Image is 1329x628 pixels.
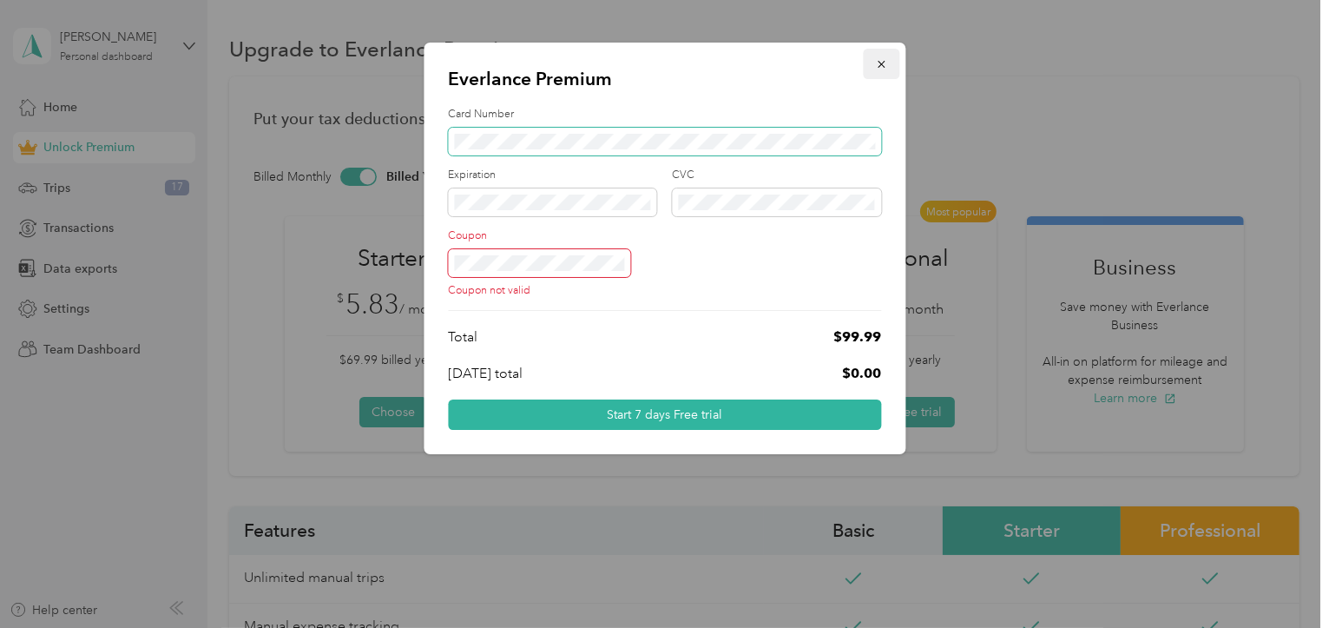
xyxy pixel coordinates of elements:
p: Total [448,327,477,348]
p: $0.00 [842,363,881,385]
label: Card Number [448,107,881,122]
label: Expiration [448,168,657,183]
label: Coupon [448,228,881,244]
div: Coupon not valid [448,283,881,299]
iframe: Everlance-gr Chat Button Frame [1232,531,1329,628]
p: [DATE] total [448,363,523,385]
p: $99.99 [833,327,881,348]
button: Start 7 days Free trial [448,400,881,430]
p: Everlance Premium [448,67,881,91]
label: CVC [672,168,881,183]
